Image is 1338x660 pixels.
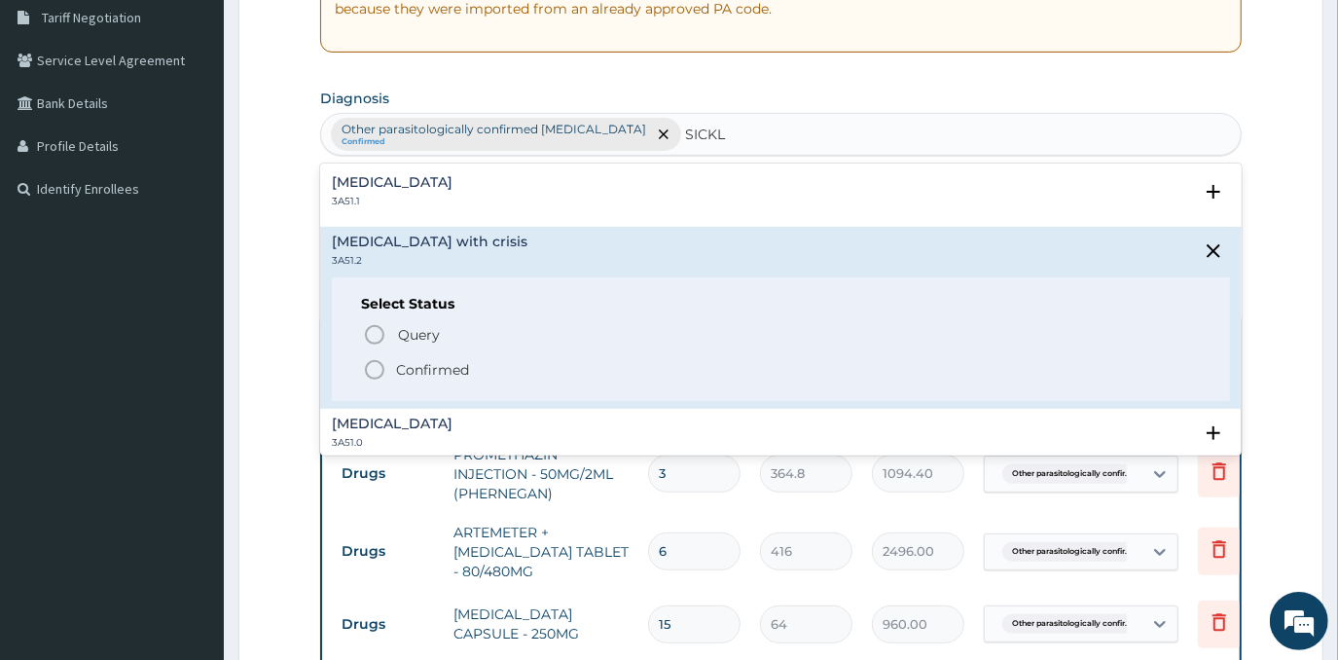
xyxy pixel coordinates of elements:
div: Minimize live chat window [319,10,366,56]
span: Tariff Negotiation [42,9,141,26]
span: We're online! [113,202,269,399]
td: Drugs [332,456,444,492]
i: open select status [1202,180,1225,203]
span: Other parasitologically confir... [1002,464,1140,484]
i: status option query [363,323,386,347]
p: Confirmed [396,360,469,380]
i: close select status [1202,239,1225,263]
small: Confirmed [342,137,646,147]
span: remove selection option [655,126,672,143]
textarea: Type your message and hit 'Enter' [10,447,371,515]
span: Query [398,325,440,345]
label: Diagnosis [320,89,389,108]
td: [MEDICAL_DATA] CAPSULE - 250MG [444,595,638,653]
p: 3A51.1 [332,195,452,208]
td: ARTEMETER + [MEDICAL_DATA] TABLET - 80/480MG [444,513,638,591]
td: PROMETHAZIN INJECTION - 50MG/2ML (PHERNEGAN) [444,435,638,513]
i: open select status [1202,422,1225,445]
td: Drugs [332,533,444,569]
h6: Select Status [361,297,1200,312]
p: 3A51.0 [332,436,452,450]
span: Other parasitologically confir... [1002,614,1140,634]
p: Other parasitologically confirmed [MEDICAL_DATA] [342,122,646,137]
h4: [MEDICAL_DATA] [332,417,452,431]
div: Chat with us now [101,109,327,134]
i: status option filled [363,358,386,382]
span: Other parasitologically confir... [1002,542,1140,562]
td: Drugs [332,606,444,642]
img: d_794563401_company_1708531726252_794563401 [36,97,79,146]
h4: [MEDICAL_DATA] [332,175,452,190]
p: 3A51.2 [332,254,527,268]
h4: [MEDICAL_DATA] with crisis [332,235,527,249]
